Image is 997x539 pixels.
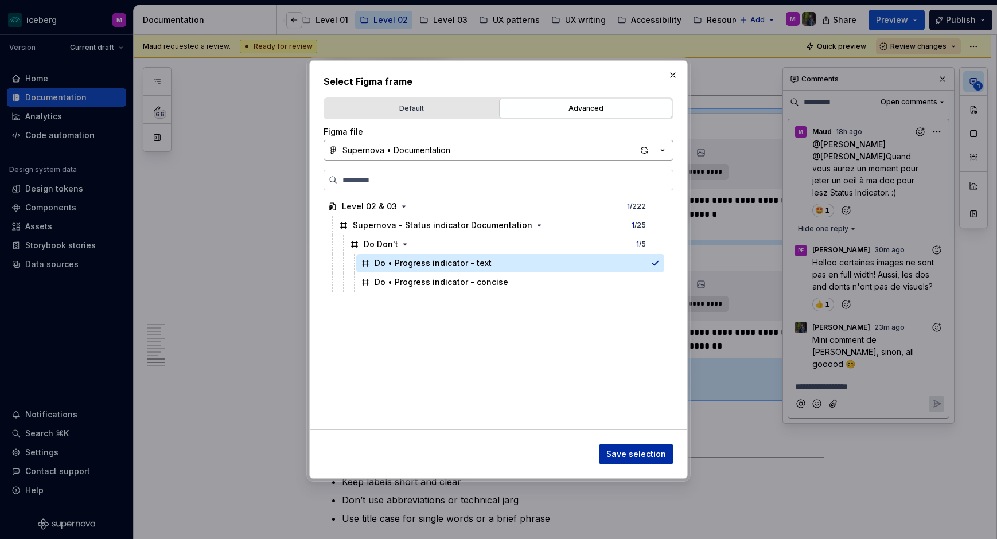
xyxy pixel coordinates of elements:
[329,103,494,114] div: Default
[324,126,363,138] label: Figma file
[599,444,673,464] button: Save selection
[364,239,398,250] div: Do Don't
[636,240,639,248] span: 1
[342,144,450,156] div: Supernova • Documentation
[324,140,673,161] button: Supernova • Documentation
[636,240,646,249] div: / 5
[606,448,666,460] span: Save selection
[375,257,492,269] div: Do • Progress indicator - text
[375,276,508,288] div: Do • Progress indicator - concise
[324,75,673,88] h2: Select Figma frame
[342,201,397,212] div: Level 02 & 03
[627,202,646,211] div: / 222
[627,202,630,210] span: 1
[353,220,532,231] div: Supernova - Status indicator Documentation
[503,103,668,114] div: Advanced
[632,221,646,230] div: / 25
[632,221,634,229] span: 1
